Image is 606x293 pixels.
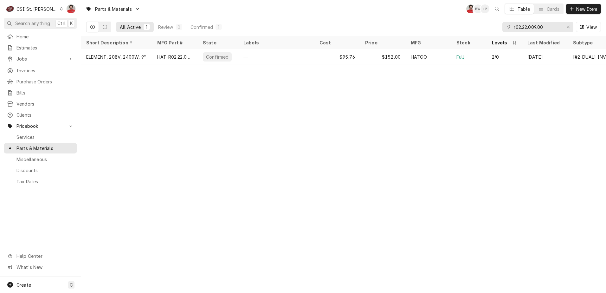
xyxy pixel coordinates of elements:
[585,24,598,30] span: View
[15,20,50,27] span: Search anything
[67,4,75,13] div: NF
[16,33,74,40] span: Home
[203,39,232,46] div: State
[16,67,74,74] span: Invoices
[480,4,489,13] div: + 2
[83,4,143,14] a: Go to Parts & Materials
[86,39,146,46] div: Short Description
[474,4,482,13] div: BW
[95,6,132,12] span: Parts & Materials
[16,134,74,140] span: Services
[120,24,141,30] div: All Active
[411,54,427,60] div: HATCO
[157,39,191,46] div: MFG Part #
[4,110,77,120] a: Clients
[492,54,499,60] div: 2/0
[492,39,511,46] div: Levels
[547,6,559,12] div: Cards
[4,154,77,165] a: Miscellaneous
[70,20,73,27] span: K
[466,4,475,13] div: Nicholas Faubert's Avatar
[16,78,74,85] span: Purchase Orders
[319,39,354,46] div: Cost
[57,20,66,27] span: Ctrl
[4,99,77,109] a: Vendors
[492,4,502,14] button: Open search
[575,6,598,12] span: New Item
[4,76,77,87] a: Purchase Orders
[157,54,193,60] div: HAT-R02.22.009.00
[4,88,77,98] a: Bills
[4,54,77,64] a: Go to Jobs
[4,31,77,42] a: Home
[16,167,74,174] span: Discounts
[456,39,480,46] div: Stock
[16,264,73,270] span: What's New
[16,282,31,288] span: Create
[360,49,406,64] div: $152.00
[67,4,75,13] div: Nicholas Faubert's Avatar
[177,24,181,30] div: 0
[411,39,445,46] div: MFG
[365,39,399,46] div: Price
[456,54,464,60] div: Full
[6,4,15,13] div: CSI St. Louis's Avatar
[16,253,73,259] span: Help Center
[243,39,309,46] div: Labels
[158,24,173,30] div: Review
[16,44,74,51] span: Estimates
[4,42,77,53] a: Estimates
[4,65,77,76] a: Invoices
[16,89,74,96] span: Bills
[6,4,15,13] div: C
[238,49,314,64] div: —
[514,22,561,32] input: Keyword search
[16,178,74,185] span: Tax Rates
[16,55,64,62] span: Jobs
[86,54,146,60] div: ELEMENT, 208V, 2400W, 9"
[16,156,74,163] span: Miscellaneous
[518,6,530,12] div: Table
[217,24,221,30] div: 1
[16,101,74,107] span: Vendors
[4,262,77,272] a: Go to What's New
[16,145,74,152] span: Parts & Materials
[563,22,573,32] button: Erase input
[4,165,77,176] a: Discounts
[145,24,149,30] div: 1
[4,18,77,29] button: Search anythingCtrlK
[4,143,77,153] a: Parts & Materials
[4,121,77,131] a: Go to Pricebook
[466,4,475,13] div: NF
[4,176,77,187] a: Tax Rates
[70,282,73,288] span: C
[527,39,562,46] div: Last Modified
[522,49,568,64] div: [DATE]
[566,4,601,14] button: New Item
[576,22,601,32] button: View
[16,6,58,12] div: CSI St. [PERSON_NAME]
[190,24,213,30] div: Confirmed
[4,251,77,261] a: Go to Help Center
[205,54,229,60] div: Confirmed
[16,112,74,118] span: Clients
[474,4,482,13] div: Brad Wicks's Avatar
[16,123,64,129] span: Pricebook
[314,49,360,64] div: $95.76
[4,132,77,142] a: Services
